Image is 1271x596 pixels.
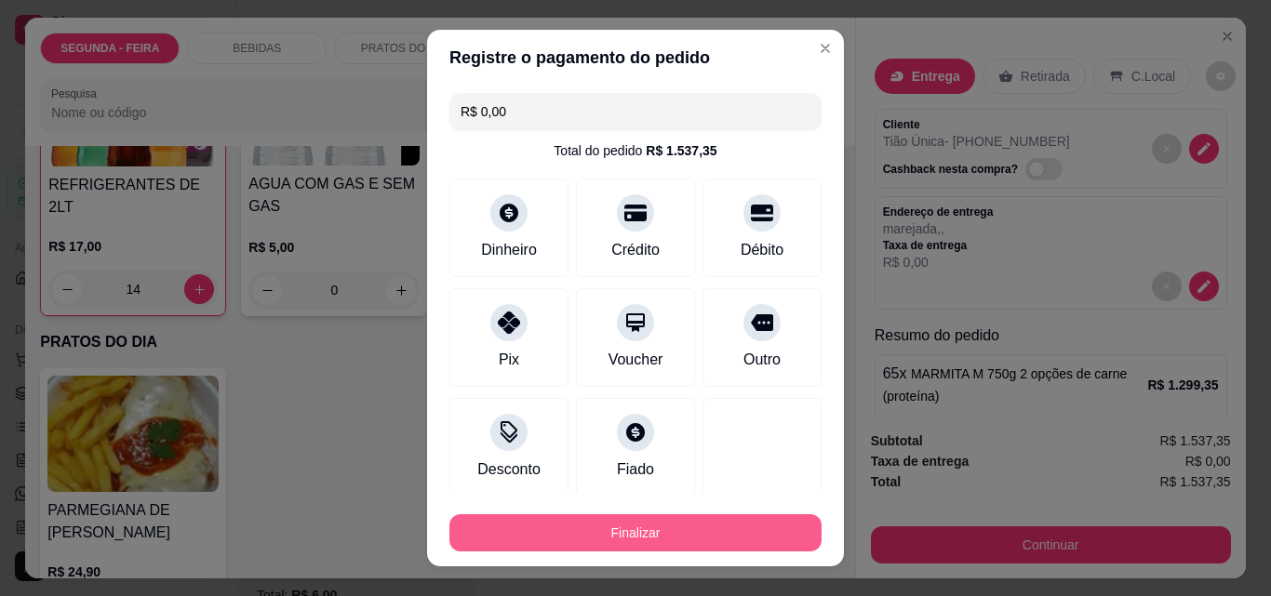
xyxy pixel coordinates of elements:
[611,239,660,261] div: Crédito
[810,33,840,63] button: Close
[477,458,541,481] div: Desconto
[449,514,822,551] button: Finalizar
[609,349,663,371] div: Voucher
[499,349,519,371] div: Pix
[646,141,716,160] div: R$ 1.537,35
[461,93,810,130] input: Ex.: hambúrguer de cordeiro
[427,30,844,86] header: Registre o pagamento do pedido
[617,458,654,481] div: Fiado
[743,349,781,371] div: Outro
[741,239,783,261] div: Débito
[554,141,716,160] div: Total do pedido
[481,239,537,261] div: Dinheiro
